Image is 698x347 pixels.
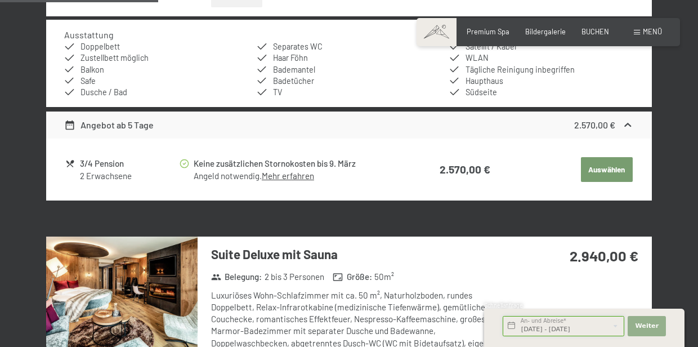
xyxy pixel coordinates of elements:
[466,53,489,63] span: WLAN
[484,302,523,309] span: Schnellanfrage
[273,76,314,86] span: Badetücher
[211,271,262,283] strong: Belegung :
[273,53,308,63] span: Haar Föhn
[374,271,394,283] span: 50 m²
[466,42,516,51] span: Satellit / Kabel
[273,65,315,74] span: Bademantel
[643,27,662,36] span: Menü
[265,271,324,283] span: 2 bis 3 Personen
[80,76,96,86] span: Safe
[440,163,490,176] strong: 2.570,00 €
[80,87,127,97] span: Dusche / Bad
[64,29,114,40] h4: Ausstattung
[466,87,497,97] span: Südseite
[466,76,503,86] span: Haupthaus
[581,27,609,36] a: BUCHEN
[574,119,615,130] strong: 2.570,00 €
[467,27,509,36] a: Premium Spa
[333,271,372,283] strong: Größe :
[635,322,659,331] span: Weiter
[581,157,633,182] button: Auswählen
[570,247,638,264] strong: 2.940,00 €
[80,170,178,182] div: 2 Erwachsene
[628,316,666,336] button: Weiter
[466,65,575,74] span: Tägliche Reinigung inbegriffen
[80,42,120,51] span: Doppelbett
[80,53,149,63] span: Zustellbett möglich
[525,27,566,36] a: Bildergalerie
[64,118,154,132] div: Angebot ab 5 Tage
[80,157,178,170] div: 3/4 Pension
[194,170,405,182] div: Angeld notwendig.
[273,42,323,51] span: Separates WC
[262,171,314,181] a: Mehr erfahren
[211,246,516,263] h3: Suite Deluxe mit Sauna
[46,112,652,139] div: Angebot ab 5 Tage2.570,00 €
[273,87,282,97] span: TV
[194,157,405,170] div: Keine zusätzlichen Stornokosten bis 9. März
[80,65,104,74] span: Balkon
